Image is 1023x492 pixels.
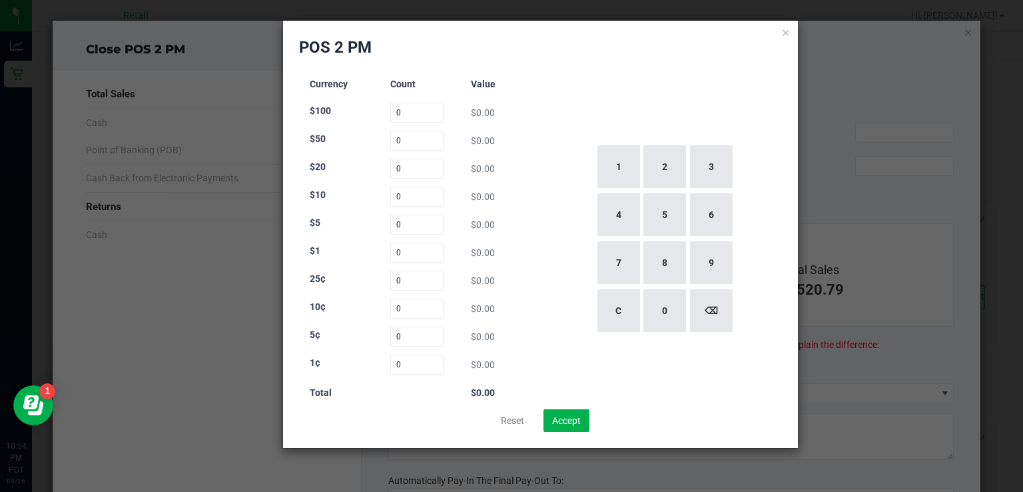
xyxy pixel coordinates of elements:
[39,383,55,399] iframe: Resource center unread badge
[390,271,444,291] input: Count
[597,193,640,236] button: 4
[471,247,495,258] span: $0.00
[13,385,53,425] iframe: Resource center
[597,241,640,284] button: 7
[310,79,364,89] h3: Currency
[310,272,326,286] label: 25¢
[492,409,533,432] button: Reset
[310,244,320,258] label: $1
[390,327,444,347] input: Count
[471,275,495,286] span: $0.00
[597,145,640,188] button: 1
[310,188,326,202] label: $10
[390,103,444,123] input: Count
[390,131,444,151] input: Count
[690,145,733,188] button: 3
[310,132,326,146] label: $50
[471,79,525,89] h3: Value
[310,388,364,398] h3: Total
[310,356,320,370] label: 1¢
[310,300,326,314] label: 10¢
[471,359,495,370] span: $0.00
[471,107,495,118] span: $0.00
[543,409,589,432] button: Accept
[471,388,525,398] h3: $0.00
[471,135,495,146] span: $0.00
[471,303,495,314] span: $0.00
[310,216,320,230] label: $5
[310,160,326,174] label: $20
[643,145,686,188] button: 2
[310,104,331,118] label: $100
[390,159,444,179] input: Count
[471,331,495,342] span: $0.00
[390,79,444,89] h3: Count
[390,215,444,235] input: Count
[643,193,686,236] button: 5
[643,289,686,332] button: 0
[690,193,733,236] button: 6
[390,355,444,375] input: Count
[390,243,444,263] input: Count
[471,163,495,174] span: $0.00
[471,219,495,230] span: $0.00
[690,241,733,284] button: 9
[597,289,640,332] button: C
[390,299,444,319] input: Count
[310,328,320,342] label: 5¢
[299,37,372,58] h2: POS 2 PM
[690,289,733,332] button: ⌫
[643,241,686,284] button: 8
[390,187,444,207] input: Count
[471,191,495,202] span: $0.00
